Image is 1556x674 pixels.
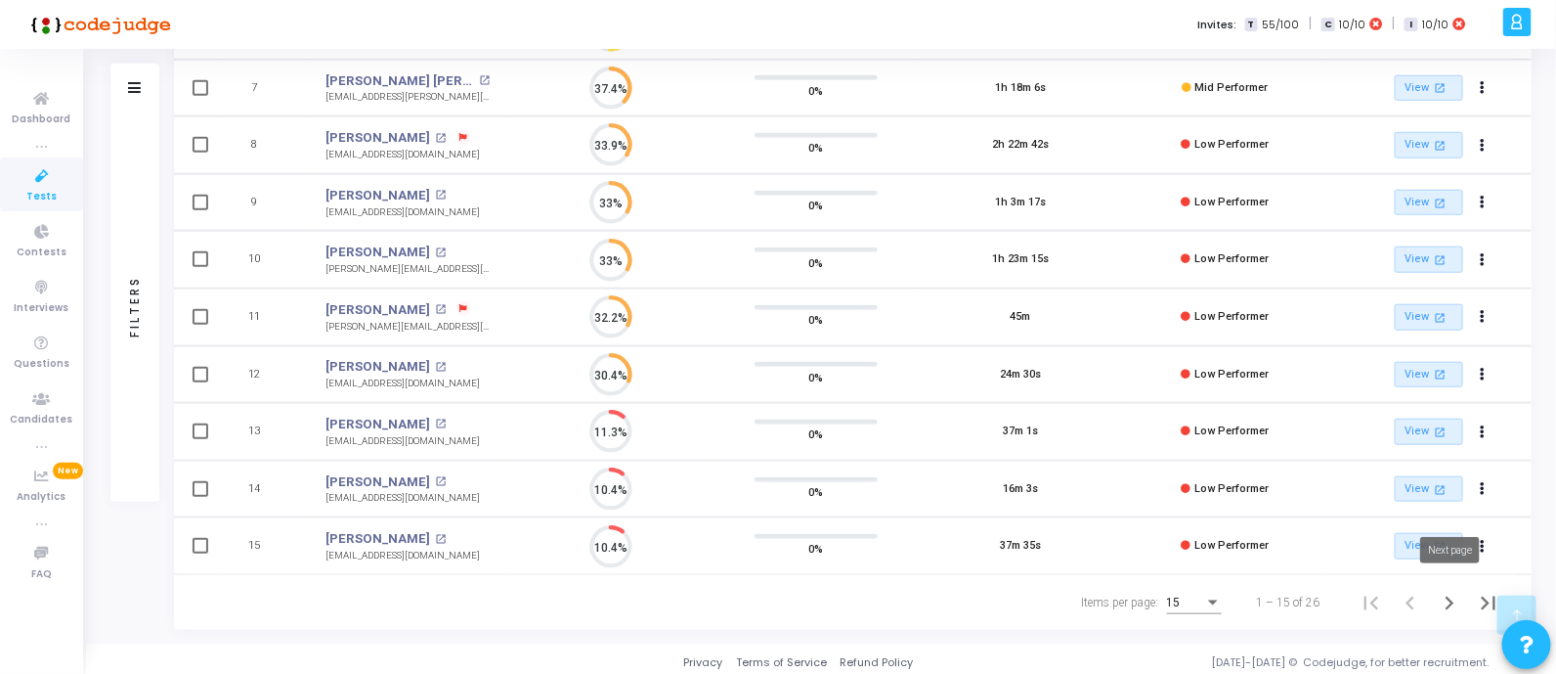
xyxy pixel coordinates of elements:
[18,489,66,506] span: Analytics
[223,231,306,289] td: 10
[325,320,490,335] div: [PERSON_NAME][EMAIL_ADDRESS][DOMAIN_NAME]
[1194,252,1269,265] span: Low Performer
[436,190,447,201] mat-icon: open_in_new
[1167,596,1181,609] span: 15
[1194,81,1268,94] span: Mid Performer
[809,80,824,100] span: 0%
[1194,539,1269,552] span: Low Performer
[1395,247,1463,273] a: View
[1194,482,1269,495] span: Low Performer
[223,461,306,518] td: 14
[1395,304,1463,331] a: View
[1392,14,1395,34] span: |
[995,195,1046,211] div: 1h 3m 17s
[1395,132,1463,158] a: View
[436,476,447,487] mat-icon: open_in_new
[13,112,71,128] span: Dashboard
[1430,583,1469,622] button: Next page
[126,200,144,415] div: Filters
[841,654,914,671] a: Refund Policy
[1339,17,1365,33] span: 10/10
[325,529,430,549] a: [PERSON_NAME]
[1194,368,1269,381] span: Low Performer
[995,80,1046,97] div: 1h 18m 6s
[1194,425,1269,437] span: Low Performer
[325,491,480,506] div: [EMAIL_ADDRESS][DOMAIN_NAME]
[1432,424,1448,440] mat-icon: open_in_new
[1321,18,1334,32] span: C
[325,205,480,220] div: [EMAIL_ADDRESS][DOMAIN_NAME]
[325,472,430,492] a: [PERSON_NAME]
[223,289,306,346] td: 11
[1422,17,1448,33] span: 10/10
[1432,195,1448,211] mat-icon: open_in_new
[1432,251,1448,268] mat-icon: open_in_new
[223,403,306,461] td: 13
[809,367,824,386] span: 0%
[1257,594,1320,611] div: 1 – 15 of 26
[809,138,824,157] span: 0%
[1395,190,1463,216] a: View
[1395,362,1463,388] a: View
[53,463,83,479] span: New
[1395,476,1463,503] a: View
[1469,303,1496,331] button: Actions
[809,196,824,215] span: 0%
[436,133,447,144] mat-icon: open_in_new
[1469,132,1496,159] button: Actions
[1469,189,1496,216] button: Actions
[809,252,824,272] span: 0%
[1352,583,1391,622] button: First page
[479,75,490,86] mat-icon: open_in_new
[1469,475,1496,503] button: Actions
[809,310,824,330] span: 0%
[325,300,430,320] a: [PERSON_NAME]
[436,304,447,315] mat-icon: open_in_new
[1262,17,1299,33] span: 55/100
[325,128,430,148] a: [PERSON_NAME]
[992,251,1049,268] div: 1h 23m 15s
[223,60,306,117] td: 7
[736,654,827,671] a: Terms of Service
[11,412,73,428] span: Candidates
[1432,366,1448,382] mat-icon: open_in_new
[436,534,447,545] mat-icon: open_in_new
[325,434,480,449] div: [EMAIL_ADDRESS][DOMAIN_NAME]
[24,5,171,44] img: logo
[1469,247,1496,274] button: Actions
[14,356,69,373] span: Questions
[223,174,306,232] td: 9
[223,346,306,404] td: 12
[325,90,490,105] div: [EMAIL_ADDRESS][PERSON_NAME][DOMAIN_NAME]
[809,539,824,559] span: 0%
[325,415,430,434] a: [PERSON_NAME]
[223,517,306,575] td: 15
[1420,537,1480,563] div: Next page
[15,300,69,317] span: Interviews
[1469,74,1496,102] button: Actions
[436,419,447,429] mat-icon: open_in_new
[1395,533,1463,560] a: View
[223,116,306,174] td: 8
[1395,419,1463,445] a: View
[26,189,57,205] span: Tests
[1395,75,1463,102] a: View
[1003,481,1038,498] div: 16m 3s
[325,377,480,391] div: [EMAIL_ADDRESS][DOMAIN_NAME]
[17,245,66,261] span: Contests
[1000,367,1041,383] div: 24m 30s
[1432,481,1448,498] mat-icon: open_in_new
[325,186,430,205] a: [PERSON_NAME]
[1082,594,1159,611] div: Items per page:
[31,566,52,583] span: FAQ
[436,362,447,373] mat-icon: open_in_new
[325,357,430,377] a: [PERSON_NAME]
[1432,137,1448,154] mat-icon: open_in_new
[1405,18,1417,32] span: I
[1194,138,1269,151] span: Low Performer
[1432,79,1448,96] mat-icon: open_in_new
[325,262,490,277] div: [PERSON_NAME][EMAIL_ADDRESS][DOMAIN_NAME]
[914,654,1533,671] div: [DATE]-[DATE] © Codejudge, for better recruitment.
[436,247,447,258] mat-icon: open_in_new
[992,137,1049,154] div: 2h 22m 42s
